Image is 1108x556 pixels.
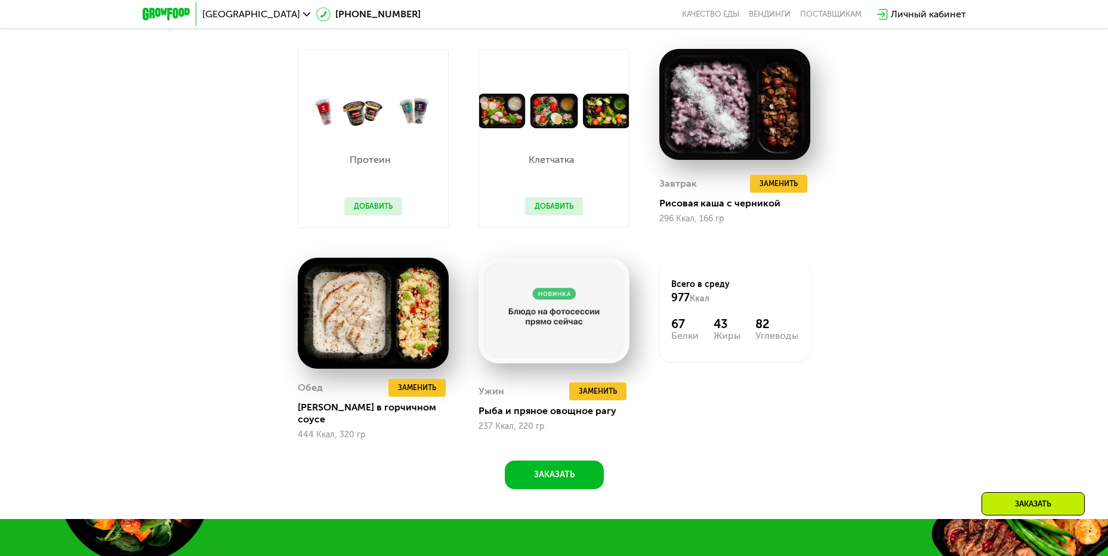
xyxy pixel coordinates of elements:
[982,492,1085,515] div: Заказать
[479,382,504,400] div: Ужин
[479,422,629,431] div: 237 Ккал, 220 гр
[505,461,604,489] button: Заказать
[682,10,739,19] a: Качество еды
[714,331,740,341] div: Жиры
[760,178,798,190] span: Заменить
[525,155,577,165] p: Клетчатка
[298,401,458,425] div: [PERSON_NAME] в горчичном соусе
[690,294,709,304] span: Ккал
[671,291,690,304] span: 977
[671,317,699,331] div: 67
[659,197,820,209] div: Рисовая каша с черникой
[659,214,810,224] div: 296 Ккал, 166 гр
[569,382,626,400] button: Заменить
[750,175,807,193] button: Заменить
[388,379,446,397] button: Заменить
[316,7,421,21] a: [PHONE_NUMBER]
[202,10,300,19] span: [GEOGRAPHIC_DATA]
[579,385,617,397] span: Заменить
[755,317,798,331] div: 82
[298,430,449,440] div: 444 Ккал, 320 гр
[671,331,699,341] div: Белки
[671,279,798,305] div: Всего в среду
[749,10,791,19] a: Вендинги
[800,10,862,19] div: поставщикам
[344,155,396,165] p: Протеин
[344,197,402,215] button: Добавить
[714,317,740,331] div: 43
[891,7,966,21] div: Личный кабинет
[659,175,697,193] div: Завтрак
[398,382,436,394] span: Заменить
[479,405,639,417] div: Рыба и пряное овощное рагу
[755,331,798,341] div: Углеводы
[525,197,583,215] button: Добавить
[298,379,323,397] div: Обед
